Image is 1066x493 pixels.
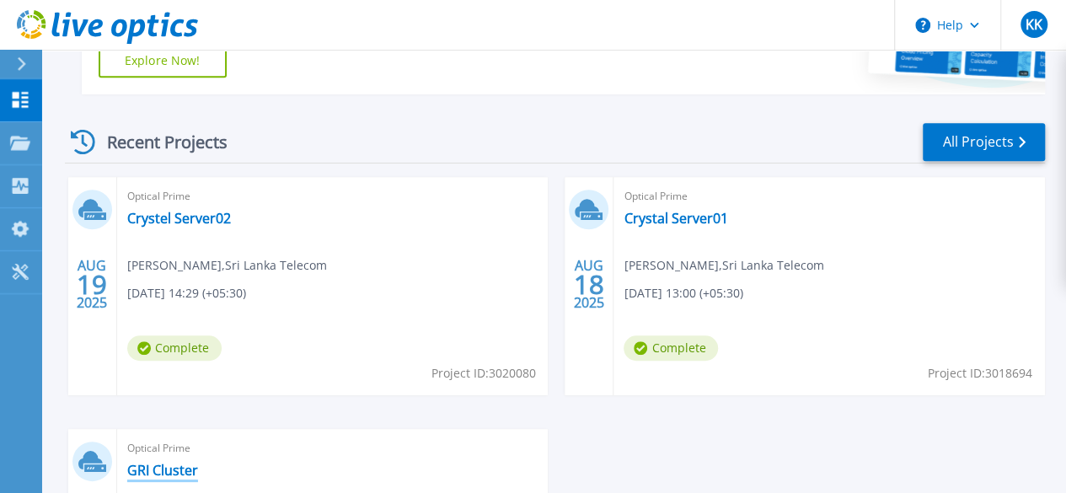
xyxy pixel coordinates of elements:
span: Project ID: 3018694 [928,364,1032,383]
span: [DATE] 14:29 (+05:30) [127,284,246,303]
div: Recent Projects [65,121,250,163]
a: Explore Now! [99,44,227,78]
span: Project ID: 3020080 [431,364,535,383]
span: 18 [574,277,604,292]
span: Optical Prime [127,439,538,458]
span: Complete [127,335,222,361]
a: Crystal Server01 [624,210,727,227]
span: 19 [77,277,107,292]
span: Complete [624,335,718,361]
span: [DATE] 13:00 (+05:30) [624,284,742,303]
span: Optical Prime [624,187,1035,206]
a: All Projects [923,123,1045,161]
div: AUG 2025 [76,254,108,315]
a: GRI Cluster [127,462,198,479]
span: [PERSON_NAME] , Sri Lanka Telecom [624,256,823,275]
div: AUG 2025 [573,254,605,315]
span: KK [1025,18,1042,31]
span: Optical Prime [127,187,538,206]
a: Crystel Server02 [127,210,231,227]
span: [PERSON_NAME] , Sri Lanka Telecom [127,256,327,275]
